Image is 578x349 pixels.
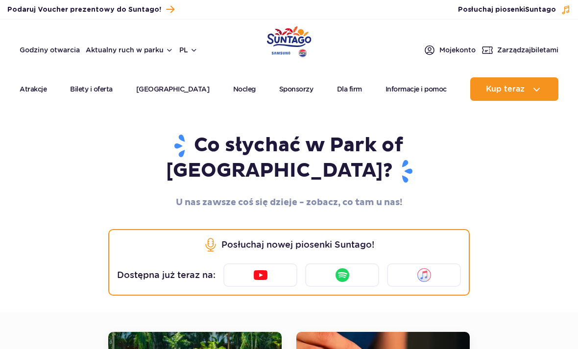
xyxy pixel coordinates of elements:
[20,45,80,55] a: Godziny otwarcia
[458,5,571,15] button: Posłuchaj piosenkiSuntago
[439,45,476,55] span: Moje konto
[458,5,556,15] span: Posłuchaj piosenki
[7,3,174,16] a: Podaruj Voucher prezentowy do Suntago!
[86,46,173,54] button: Aktualny ruch w parku
[497,45,558,55] span: Zarządzaj biletami
[253,267,268,283] img: YouTube
[7,5,161,15] span: Podaruj Voucher prezentowy do Suntago!
[525,6,556,13] span: Suntago
[108,133,470,184] h1: Co słychać w Park of [GEOGRAPHIC_DATA]?
[279,77,313,101] a: Sponsorzy
[482,44,558,56] a: Zarządzajbiletami
[221,238,374,252] p: Posłuchaj nowej piosenki Suntago!
[470,77,558,101] button: Kup teraz
[70,77,113,101] a: Bilety i oferta
[424,44,476,56] a: Mojekonto
[385,77,447,101] a: Informacje i pomoc
[337,77,362,101] a: Dla firm
[486,85,525,93] span: Kup teraz
[20,77,47,101] a: Atrakcje
[108,196,470,209] p: U nas zawsze coś się dzieje - zobacz, co tam u nas!
[136,77,210,101] a: [GEOGRAPHIC_DATA]
[179,45,198,55] button: pl
[233,77,256,101] a: Nocleg
[416,267,432,283] img: iTunes
[335,267,350,283] img: Spotify
[267,24,312,56] a: Park of Poland
[117,268,216,282] p: Dostępna już teraz na:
